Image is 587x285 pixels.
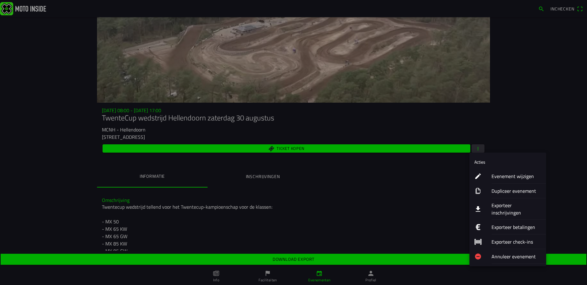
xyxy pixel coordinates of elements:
ion-icon: copy [474,187,482,195]
ion-label: Exporteer betalingen [492,223,541,231]
ion-icon: create [474,173,482,180]
ion-icon: download [474,205,482,213]
ion-label: Exporteer check-ins [492,238,541,245]
ion-label: Evenement wijzigen [492,173,541,180]
ion-label: Annuleer evenement [492,253,541,260]
ion-icon: logo euro [474,223,482,231]
ion-label: Exporteer inschrijvingen [492,202,541,216]
ion-label: Dupliceer evenement [492,187,541,195]
ion-icon: remove circle [474,253,482,260]
ion-icon: barcode [474,238,482,245]
ion-label: Acties [474,159,485,165]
